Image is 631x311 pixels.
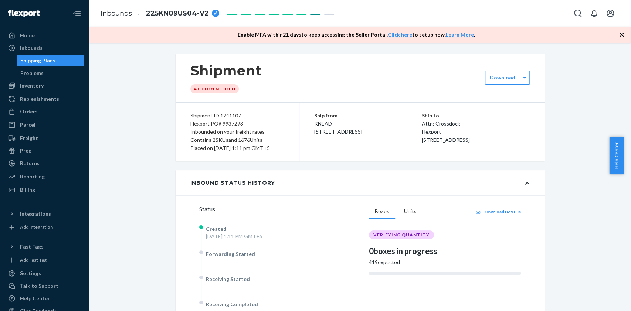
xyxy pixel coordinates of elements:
a: Click here [388,31,412,38]
a: Help Center [4,293,84,304]
button: Download Box IDs [475,209,521,215]
div: Add Fast Tag [20,257,47,263]
div: Reporting [20,173,45,180]
div: Inbounds [20,44,43,52]
button: Fast Tags [4,241,84,253]
div: Prep [20,147,31,154]
button: Help Center [609,137,624,174]
div: Inventory [20,82,44,89]
a: Inventory [4,80,84,92]
div: Settings [20,270,41,277]
a: Learn More [446,31,474,38]
div: [DATE] 1:11 PM GMT+5 [206,233,262,240]
div: Home [20,32,35,39]
div: Talk to Support [20,282,58,290]
button: Units [398,205,423,219]
button: Open Search Box [570,6,585,21]
div: Returns [20,160,40,167]
h1: Shipment [190,63,262,78]
a: Reporting [4,171,84,182]
div: Shipment ID 1241107 [190,112,284,120]
div: Placed on [DATE] 1:11 pm GMT+5 [190,144,284,152]
a: Talk to Support [4,280,84,292]
a: Settings [4,267,84,279]
span: KNEAD [STREET_ADDRESS] [314,120,362,135]
p: Enable MFA within 21 days to keep accessing the Seller Portal. to setup now. . [238,31,475,38]
div: Status [199,205,360,213]
a: Returns [4,157,84,169]
div: Fast Tags [20,243,44,250]
a: Billing [4,184,84,196]
button: Open account menu [603,6,618,21]
p: Ship to [422,112,530,120]
div: Shipping Plans [20,57,55,64]
span: [STREET_ADDRESS] [422,137,470,143]
span: 225KN09US04-V2 [146,9,209,18]
div: Inbound Status History [190,179,275,187]
button: Open notifications [587,6,601,21]
a: Orders [4,106,84,117]
p: Attn: Crossdock [422,120,530,128]
div: Replenishments [20,95,59,103]
a: Shipping Plans [17,55,85,66]
button: Integrations [4,208,84,220]
span: Created [206,226,227,232]
button: Boxes [369,205,395,219]
a: Inbounds [101,9,132,17]
a: Freight [4,132,84,144]
div: Contains 2 SKUs and 1676 Units [190,136,284,144]
div: Freight [20,134,38,142]
div: 419 expected [369,259,521,266]
div: Action Needed [190,84,239,93]
a: Home [4,30,84,41]
label: Download [490,74,515,81]
button: Close Navigation [69,6,84,21]
a: Inbounds [4,42,84,54]
div: Parcel [20,121,35,129]
div: Orders [20,108,38,115]
a: Add Fast Tag [4,256,84,264]
div: Add Integration [20,224,53,230]
a: Add Integration [4,223,84,232]
div: 0 boxes in progress [369,245,521,257]
p: Flexport [422,128,530,136]
div: Billing [20,186,35,194]
img: Flexport logo [8,10,40,17]
span: Receiving Completed [206,301,258,307]
div: Integrations [20,210,51,218]
div: Problems [20,69,44,77]
div: Flexport PO# 9937293 [190,120,284,128]
div: Inbounded on your freight rates [190,128,284,136]
a: Parcel [4,119,84,131]
a: Prep [4,145,84,157]
span: Receiving Started [206,276,250,282]
ol: breadcrumbs [95,3,225,24]
a: Problems [17,67,85,79]
span: Forwarding Started [206,251,255,257]
span: VERIFYING QUANTITY [373,232,430,238]
div: Help Center [20,295,50,302]
p: Ship from [314,112,422,120]
a: Replenishments [4,93,84,105]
